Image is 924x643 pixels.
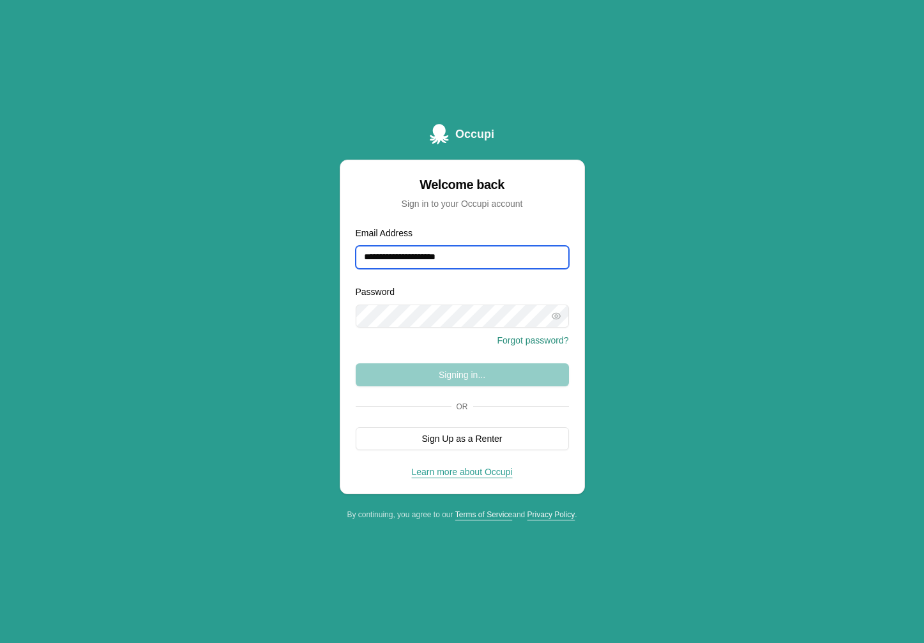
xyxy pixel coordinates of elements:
a: Occupi [430,124,494,144]
div: By continuing, you agree to our and . [340,510,585,520]
span: Or [451,402,473,412]
div: Welcome back [356,176,569,193]
span: Occupi [455,125,494,143]
button: Sign Up as a Renter [356,427,569,450]
a: Terms of Service [455,510,512,519]
label: Password [356,287,395,297]
button: Forgot password? [497,334,568,347]
a: Privacy Policy [527,510,575,519]
a: Learn more about Occupi [412,467,513,477]
div: Sign in to your Occupi account [356,197,569,210]
label: Email Address [356,228,413,238]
